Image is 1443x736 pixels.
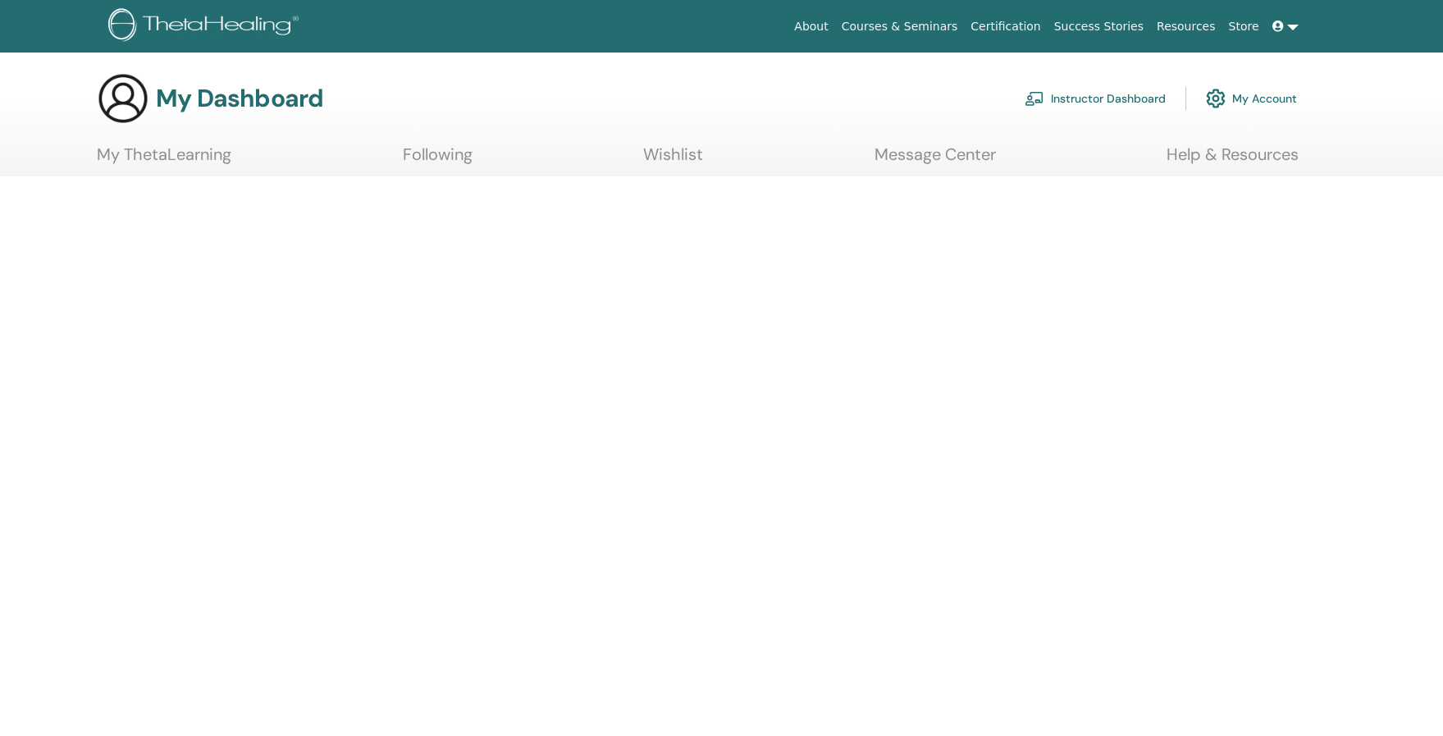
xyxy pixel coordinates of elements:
[835,11,965,42] a: Courses & Seminars
[1025,80,1166,117] a: Instructor Dashboard
[156,84,323,113] h3: My Dashboard
[1206,85,1226,112] img: cog.svg
[97,144,231,176] a: My ThetaLearning
[1167,144,1299,176] a: Help & Resources
[97,72,149,125] img: generic-user-icon.jpg
[1222,11,1266,42] a: Store
[1150,11,1222,42] a: Resources
[874,144,996,176] a: Message Center
[1048,11,1150,42] a: Success Stories
[788,11,834,42] a: About
[1025,91,1044,106] img: chalkboard-teacher.svg
[403,144,473,176] a: Following
[964,11,1047,42] a: Certification
[108,8,304,45] img: logo.png
[1206,80,1297,117] a: My Account
[643,144,703,176] a: Wishlist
